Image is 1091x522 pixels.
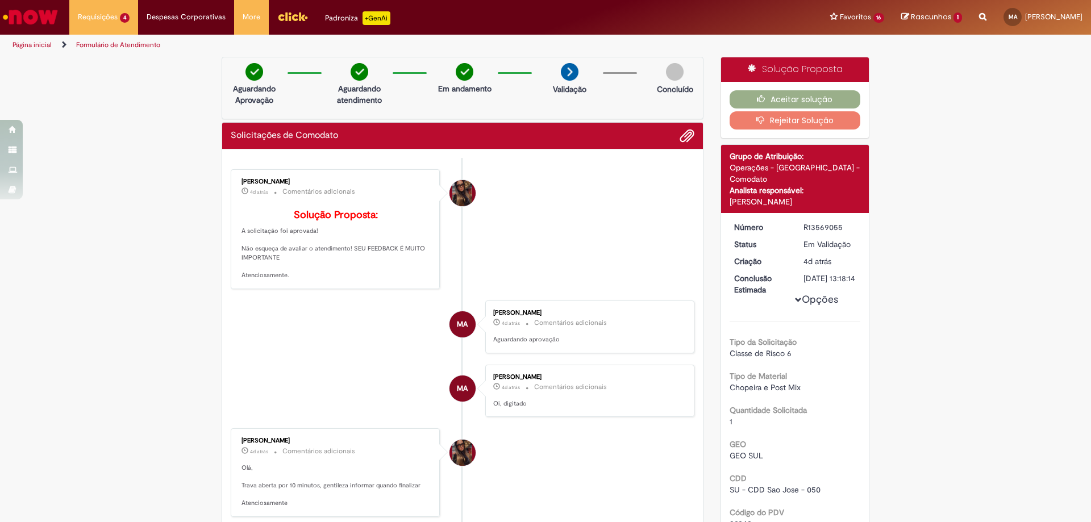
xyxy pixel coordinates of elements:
[840,11,871,23] span: Favoritos
[76,40,160,49] a: Formulário de Atendimento
[250,189,268,195] span: 4d atrás
[730,485,821,495] span: SU - CDD Sao Jose - 050
[730,507,784,517] b: Código do PDV
[730,382,801,392] span: Chopeira e Post Mix
[502,384,520,391] time: 26/09/2025 11:42:44
[227,83,282,106] p: Aguardando Aprovação
[282,446,355,456] small: Comentários adicionais
[245,63,263,81] img: check-circle-green.png
[1009,13,1017,20] span: MA
[730,151,861,162] div: Grupo de Atribuição:
[803,256,831,266] time: 26/09/2025 08:06:44
[730,162,861,185] div: Operações - [GEOGRAPHIC_DATA] - Comodato
[294,208,378,222] b: Solução Proposta:
[325,11,390,25] div: Padroniza
[120,13,130,23] span: 4
[721,57,869,82] div: Solução Proposta
[241,210,431,280] p: A solicitação foi aprovada! Não esqueça de avaliar o atendimento! SEU FEEDBACK É MUITO IMPORTANTE...
[13,40,52,49] a: Página inicial
[901,12,962,23] a: Rascunhos
[457,375,468,402] span: MA
[449,440,476,466] div: Desiree da Silva Germano
[502,320,520,327] time: 26/09/2025 11:49:50
[147,11,226,23] span: Despesas Corporativas
[241,437,431,444] div: [PERSON_NAME]
[449,375,476,402] div: Marco Aurelio Da Silva Aguiar
[730,348,792,358] span: Classe de Risco 6
[243,11,260,23] span: More
[803,222,856,233] div: R13569055
[803,273,856,284] div: [DATE] 13:18:14
[726,256,796,267] dt: Criação
[493,335,682,344] p: Aguardando aprovação
[534,318,607,328] small: Comentários adicionais
[78,11,118,23] span: Requisições
[438,83,492,94] p: Em andamento
[449,311,476,337] div: Marco Aurelio Da Silva Aguiar
[250,448,268,455] span: 4d atrás
[1025,12,1082,22] span: [PERSON_NAME]
[241,178,431,185] div: [PERSON_NAME]
[553,83,586,95] p: Validação
[534,382,607,392] small: Comentários adicionais
[277,8,308,25] img: click_logo_yellow_360x200.png
[332,83,387,106] p: Aguardando atendimento
[803,239,856,250] div: Em Validação
[726,273,796,295] dt: Conclusão Estimada
[457,311,468,338] span: MA
[803,256,831,266] span: 4d atrás
[351,63,368,81] img: check-circle-green.png
[730,416,732,427] span: 1
[456,63,473,81] img: check-circle-green.png
[449,180,476,206] div: Desiree da Silva Germano
[911,11,952,22] span: Rascunhos
[730,405,807,415] b: Quantidade Solicitada
[730,196,861,207] div: [PERSON_NAME]
[953,12,962,23] span: 1
[657,83,693,95] p: Concluído
[666,63,684,81] img: img-circle-grey.png
[803,256,856,267] div: 26/09/2025 08:06:44
[730,337,797,347] b: Tipo da Solicitação
[250,189,268,195] time: 26/09/2025 11:51:23
[730,450,763,461] span: GEO SUL
[730,185,861,196] div: Analista responsável:
[363,11,390,25] p: +GenAi
[873,13,885,23] span: 16
[730,90,861,108] button: Aceitar solução
[250,448,268,455] time: 26/09/2025 11:42:10
[1,6,60,28] img: ServiceNow
[282,187,355,197] small: Comentários adicionais
[730,371,787,381] b: Tipo de Material
[241,463,431,508] p: Olá, Trava aberta por 10 minutos, gentileza informar quando finalizar Atenciosamente
[726,222,796,233] dt: Número
[561,63,578,81] img: arrow-next.png
[680,128,694,143] button: Adicionar anexos
[730,439,746,449] b: GEO
[9,35,719,56] ul: Trilhas de página
[726,239,796,250] dt: Status
[502,384,520,391] span: 4d atrás
[493,310,682,316] div: [PERSON_NAME]
[730,473,747,483] b: CDD
[493,374,682,381] div: [PERSON_NAME]
[231,131,338,141] h2: Solicitações de Comodato Histórico de tíquete
[730,111,861,130] button: Rejeitar Solução
[502,320,520,327] span: 4d atrás
[493,399,682,408] p: Oi, digitado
